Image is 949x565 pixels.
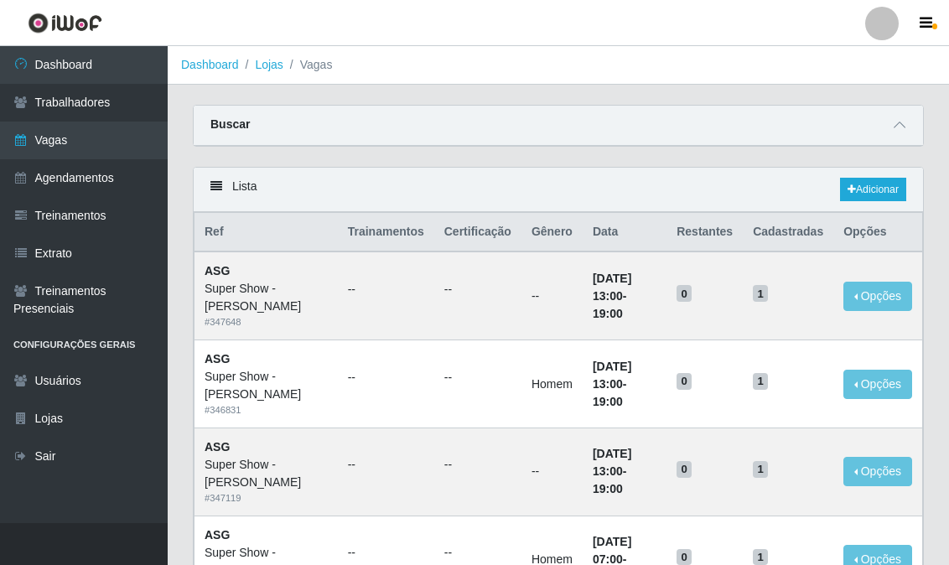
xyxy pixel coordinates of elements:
th: Opções [833,213,922,252]
th: Trainamentos [338,213,434,252]
th: Gênero [521,213,583,252]
ul: -- [348,456,424,474]
th: Ref [194,213,338,252]
ul: -- [444,369,511,386]
nav: breadcrumb [168,46,949,85]
th: Certificação [434,213,521,252]
time: [DATE] 13:00 [593,272,631,303]
td: -- [521,251,583,340]
time: [DATE] 13:00 [593,360,631,391]
li: Vagas [283,56,333,74]
td: -- [521,428,583,516]
td: Homem [521,340,583,428]
time: 19:00 [593,395,623,408]
th: Restantes [666,213,743,252]
strong: ASG [205,528,230,542]
div: Super Show - [PERSON_NAME] [205,456,328,491]
ul: -- [444,281,511,298]
time: 19:00 [593,307,623,320]
div: Lista [194,168,923,212]
a: Adicionar [840,178,906,201]
time: [DATE] 13:00 [593,447,631,478]
img: CoreUI Logo [28,13,102,34]
strong: ASG [205,352,230,365]
div: Super Show - [PERSON_NAME] [205,280,328,315]
strong: - [593,447,631,495]
span: 0 [677,285,692,302]
ul: -- [348,281,424,298]
div: # 347119 [205,491,328,505]
span: 0 [677,461,692,478]
strong: - [593,272,631,320]
span: 1 [753,285,768,302]
th: Cadastradas [743,213,833,252]
span: 1 [753,461,768,478]
div: # 346831 [205,403,328,417]
ul: -- [444,544,511,562]
button: Opções [843,370,912,399]
div: Super Show - [PERSON_NAME] [205,368,328,403]
div: # 347648 [205,315,328,329]
strong: ASG [205,440,230,454]
ul: -- [348,369,424,386]
time: 19:00 [593,482,623,495]
strong: Buscar [210,117,250,131]
strong: ASG [205,264,230,277]
span: 1 [753,373,768,390]
th: Data [583,213,666,252]
span: 0 [677,373,692,390]
button: Opções [843,282,912,311]
strong: - [593,360,631,408]
a: Dashboard [181,58,239,71]
ul: -- [348,544,424,562]
button: Opções [843,457,912,486]
ul: -- [444,456,511,474]
a: Lojas [255,58,283,71]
